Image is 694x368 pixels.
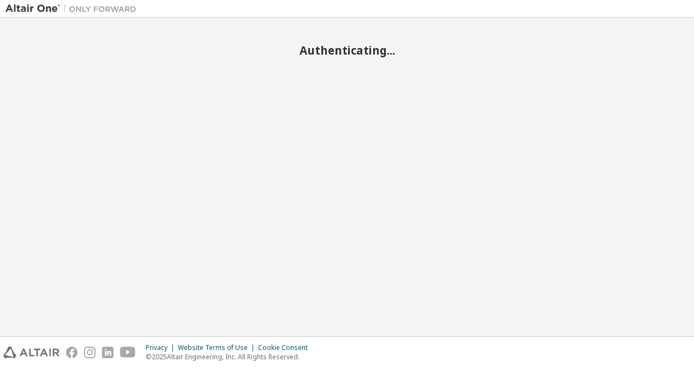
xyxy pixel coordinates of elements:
[3,347,59,358] img: altair_logo.svg
[5,43,689,57] h2: Authenticating...
[66,347,77,358] img: facebook.svg
[5,3,142,14] img: Altair One
[84,347,95,358] img: instagram.svg
[178,343,258,352] div: Website Terms of Use
[146,343,178,352] div: Privacy
[258,343,314,352] div: Cookie Consent
[120,347,136,358] img: youtube.svg
[102,347,113,358] img: linkedin.svg
[146,352,314,361] p: © 2025 Altair Engineering, Inc. All Rights Reserved.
